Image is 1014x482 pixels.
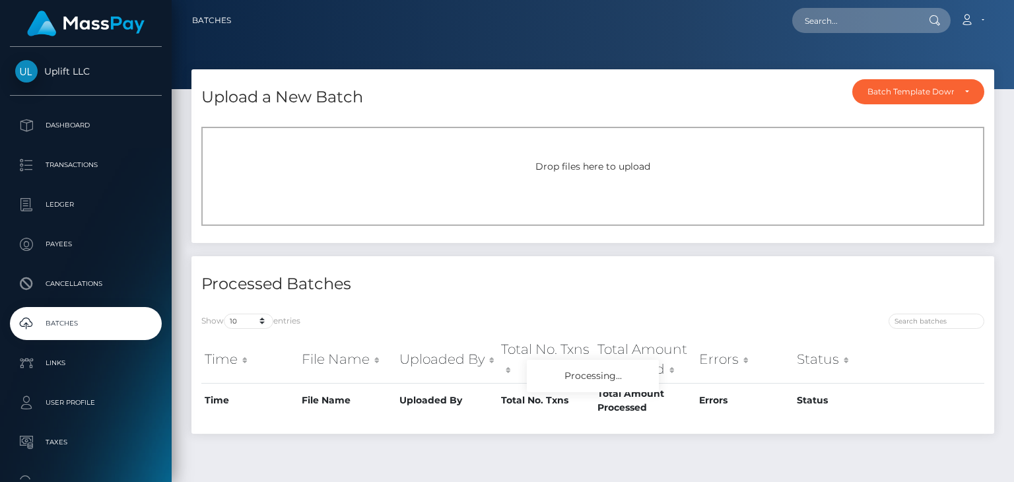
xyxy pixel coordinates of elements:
[498,336,594,383] th: Total No. Txns
[10,267,162,300] a: Cancellations
[10,188,162,221] a: Ledger
[201,273,583,296] h4: Processed Batches
[852,79,984,104] button: Batch Template Download
[15,155,156,175] p: Transactions
[224,314,273,329] select: Showentries
[696,336,794,383] th: Errors
[10,109,162,142] a: Dashboard
[10,307,162,340] a: Batches
[594,383,696,418] th: Total Amount Processed
[201,383,298,418] th: Time
[15,60,38,83] img: Uplift LLC
[10,386,162,419] a: User Profile
[794,383,892,418] th: Status
[696,383,794,418] th: Errors
[527,360,659,392] div: Processing...
[396,336,497,383] th: Uploaded By
[889,314,984,329] input: Search batches
[192,7,231,34] a: Batches
[867,86,954,97] div: Batch Template Download
[15,393,156,413] p: User Profile
[10,426,162,459] a: Taxes
[15,234,156,254] p: Payees
[396,383,497,418] th: Uploaded By
[201,314,300,329] label: Show entries
[27,11,145,36] img: MassPay Logo
[794,336,892,383] th: Status
[15,432,156,452] p: Taxes
[15,116,156,135] p: Dashboard
[15,195,156,215] p: Ledger
[298,383,397,418] th: File Name
[10,347,162,380] a: Links
[10,149,162,182] a: Transactions
[15,314,156,333] p: Batches
[792,8,916,33] input: Search...
[298,336,397,383] th: File Name
[10,228,162,261] a: Payees
[15,353,156,373] p: Links
[498,383,594,418] th: Total No. Txns
[594,336,696,383] th: Total Amount Processed
[15,274,156,294] p: Cancellations
[201,86,363,109] h4: Upload a New Batch
[10,65,162,77] span: Uplift LLC
[201,336,298,383] th: Time
[535,160,650,172] span: Drop files here to upload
